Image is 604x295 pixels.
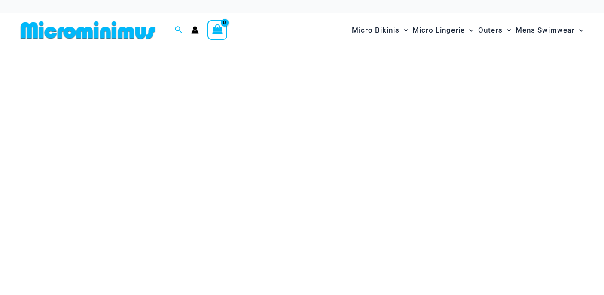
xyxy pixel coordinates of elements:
[17,21,159,40] img: MM SHOP LOGO FLAT
[350,17,410,43] a: Micro BikinisMenu ToggleMenu Toggle
[412,19,465,41] span: Micro Lingerie
[476,17,513,43] a: OutersMenu ToggleMenu Toggle
[400,19,408,41] span: Menu Toggle
[352,19,400,41] span: Micro Bikinis
[348,16,587,45] nav: Site Navigation
[478,19,503,41] span: Outers
[191,26,199,34] a: Account icon link
[175,25,183,36] a: Search icon link
[465,19,473,41] span: Menu Toggle
[410,17,476,43] a: Micro LingerieMenu ToggleMenu Toggle
[513,17,586,43] a: Mens SwimwearMenu ToggleMenu Toggle
[575,19,583,41] span: Menu Toggle
[516,19,575,41] span: Mens Swimwear
[503,19,511,41] span: Menu Toggle
[207,20,227,40] a: View Shopping Cart, empty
